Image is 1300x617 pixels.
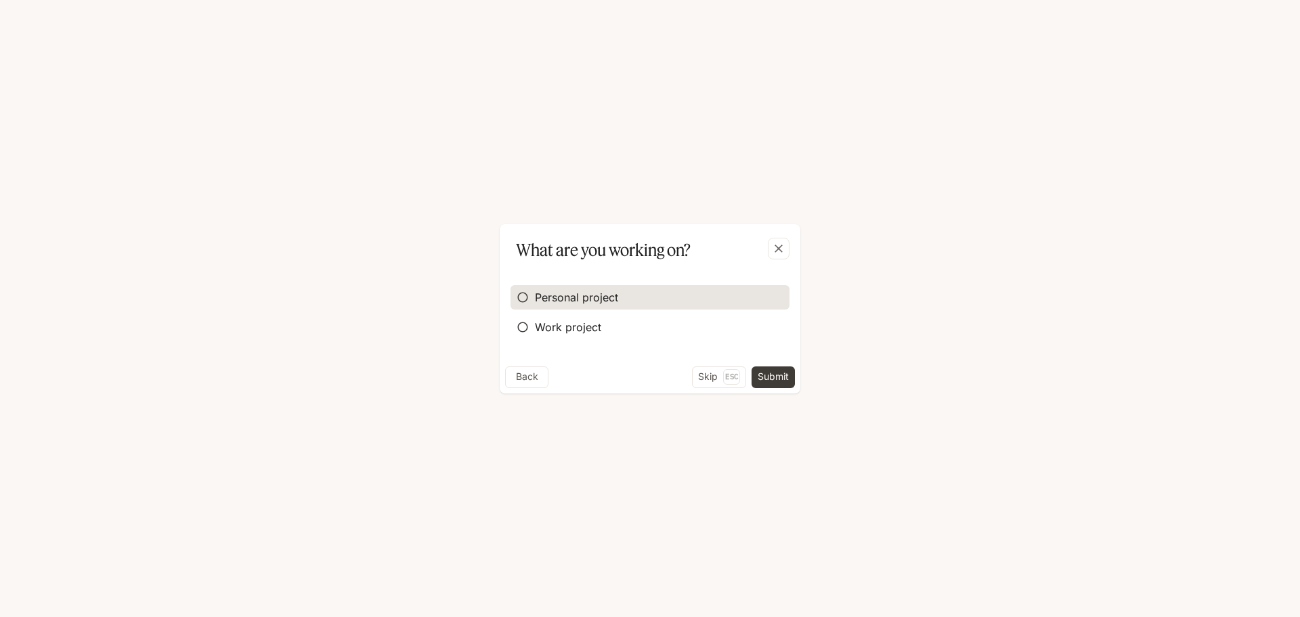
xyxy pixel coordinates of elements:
[752,366,795,388] button: Submit
[535,289,618,305] span: Personal project
[535,319,601,335] span: Work project
[516,238,691,262] p: What are you working on?
[505,366,548,388] button: Back
[692,366,746,388] button: SkipEsc
[723,369,740,384] p: Esc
